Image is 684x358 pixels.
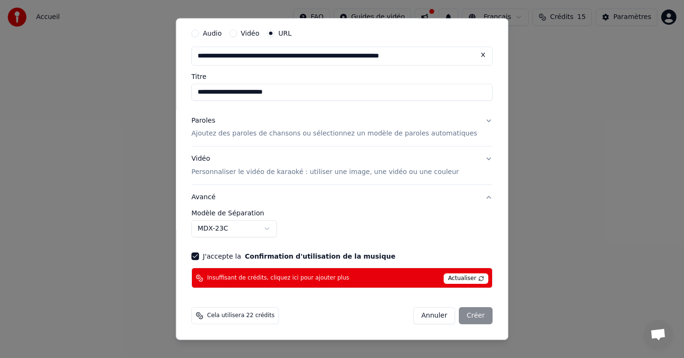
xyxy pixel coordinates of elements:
[203,30,222,37] label: Audio
[278,30,292,37] label: URL
[191,168,459,177] p: Personnaliser le vidéo de karaoké : utiliser une image, une vidéo ou une couleur
[207,312,275,320] span: Cela utilisera 22 crédits
[207,274,349,282] span: Insuffisant de crédits, cliquez ici pour ajouter plus
[203,253,395,260] label: J'accepte la
[191,108,493,146] button: ParolesAjoutez des paroles de chansons ou sélectionnez un modèle de paroles automatiques
[191,210,493,245] div: Avancé
[191,116,215,126] div: Paroles
[413,308,455,325] button: Annuler
[191,73,493,80] label: Titre
[241,30,259,37] label: Vidéo
[191,129,477,139] p: Ajoutez des paroles de chansons ou sélectionnez un modèle de paroles automatiques
[191,210,493,217] label: Modèle de Séparation
[444,274,488,284] span: Actualiser
[191,155,459,177] div: Vidéo
[191,147,493,185] button: VidéoPersonnaliser le vidéo de karaoké : utiliser une image, une vidéo ou une couleur
[245,253,396,260] button: J'accepte la
[191,185,493,210] button: Avancé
